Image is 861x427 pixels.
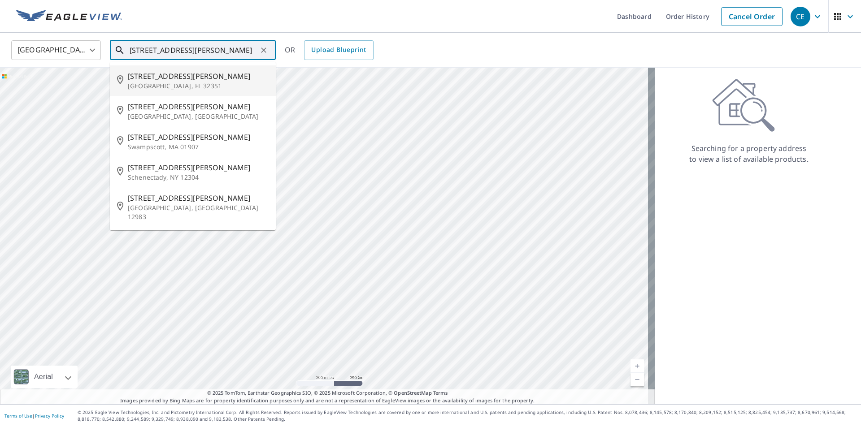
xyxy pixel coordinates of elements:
[128,71,269,82] span: [STREET_ADDRESS][PERSON_NAME]
[285,40,374,60] div: OR
[35,413,64,419] a: Privacy Policy
[304,40,373,60] a: Upload Blueprint
[631,373,644,386] a: Current Level 5, Zoom Out
[721,7,783,26] a: Cancel Order
[128,203,269,221] p: [GEOGRAPHIC_DATA], [GEOGRAPHIC_DATA] 12983
[128,82,269,91] p: [GEOGRAPHIC_DATA], FL 32351
[689,143,809,164] p: Searching for a property address to view a list of available products.
[128,162,269,173] span: [STREET_ADDRESS][PERSON_NAME]
[11,366,78,388] div: Aerial
[128,142,269,151] p: Swampscott, MA 01907
[257,44,270,56] button: Clear
[130,38,257,63] input: Search by address or latitude-longitude
[128,101,269,112] span: [STREET_ADDRESS][PERSON_NAME]
[631,359,644,373] a: Current Level 5, Zoom In
[78,409,857,423] p: © 2025 Eagle View Technologies, Inc. and Pictometry International Corp. All Rights Reserved. Repo...
[4,413,32,419] a: Terms of Use
[128,112,269,121] p: [GEOGRAPHIC_DATA], [GEOGRAPHIC_DATA]
[4,413,64,418] p: |
[128,173,269,182] p: Schenectady, NY 12304
[11,38,101,63] div: [GEOGRAPHIC_DATA]
[128,193,269,203] span: [STREET_ADDRESS][PERSON_NAME]
[128,132,269,142] span: [STREET_ADDRESS][PERSON_NAME]
[433,389,448,396] a: Terms
[207,389,448,397] span: © 2025 TomTom, Earthstar Geographics SIO, © 2025 Microsoft Corporation, ©
[394,389,431,396] a: OpenStreetMap
[16,10,122,23] img: EV Logo
[31,366,56,388] div: Aerial
[311,44,366,56] span: Upload Blueprint
[791,7,810,26] div: CE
